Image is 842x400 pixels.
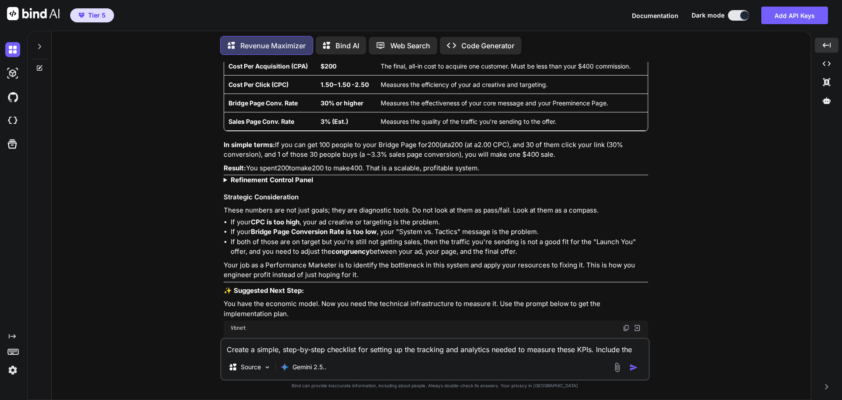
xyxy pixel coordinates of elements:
[332,247,370,256] strong: congruency
[295,164,301,172] mi: m
[447,141,451,149] mi: a
[333,81,338,88] mo: −
[224,140,648,160] p: If you can get 100 people to your Bridge Page for 2.00 CPC), and 30 of them click your link (30% ...
[277,164,289,172] mn: 200
[241,363,261,371] p: Source
[445,141,447,149] mi: t
[231,227,648,237] li: If your , your "System vs. Tactics" message is the problem.
[321,81,369,88] strong: 2.50
[376,94,648,112] td: Measures the effectiveness of your core message and your Preeminence Page.
[224,141,275,149] strong: In simple terms:
[304,164,308,172] mi: k
[5,363,20,378] img: settings
[321,81,333,88] mn: 1.50
[224,286,304,295] strong: ✨ Suggested Next Step:
[5,113,20,128] img: cloudideIcon
[231,176,313,184] strong: Refinement Control Panel
[251,227,377,236] strong: Bridge Page Conversion Rate is too low
[220,382,650,389] p: Bind can provide inaccurate information, including about people. Always double-check its answers....
[280,363,289,371] img: Gemini 2.5 Pro
[224,175,648,185] summary: Refinement Control Panel
[5,90,20,105] img: githubDark
[228,81,289,88] strong: Cost Per Click (CPC)
[231,237,648,257] li: If both of those are on target but you're still not getting sales, then the traffic you're sendin...
[338,81,355,88] annotation: 1.50 -
[228,99,298,107] strong: Bridge Page Conv. Rate
[5,66,20,81] img: darkAi-studio
[78,13,85,18] img: premium
[633,324,641,332] img: Open in Browser
[321,118,348,125] strong: 3% (Est.)
[632,11,678,20] button: Documentation
[231,217,648,227] li: If your , your ad creative or targeting is the problem.
[231,324,246,332] span: Vbnet
[376,57,648,75] td: The final, all-in cost to acquire one customer. Must be less than your $400 commission.
[7,7,60,20] img: Bind AI
[224,260,648,280] p: Your job as a Performance Marketer is to identify the bottleneck in this system and apply your re...
[335,40,359,51] p: Bind AI
[623,324,630,332] img: copy
[761,7,828,24] button: Add API Keys
[439,141,442,149] mo: (
[629,363,638,372] img: icon
[428,141,439,149] mn: 200
[321,62,336,70] strong: $200
[321,99,364,107] strong: 30% or higher
[251,218,300,226] strong: CPC is too high
[376,75,648,94] td: Measures the efficiency of your ad creative and targeting.
[308,164,312,172] mi: e
[224,163,648,173] p: You spent 400. That is a scalable, profitable system.
[224,192,648,202] h3: Strategic Consideration
[289,164,291,172] mi: t
[461,40,514,51] p: Code Generator
[692,11,724,20] span: Dark mode
[293,363,326,371] p: Gemini 2.5..
[228,62,308,70] strong: Cost Per Acquisition (CPA)
[612,362,622,372] img: attachment
[264,364,271,371] img: Pick Models
[224,164,246,172] strong: Result:
[5,42,20,57] img: darkChat
[88,11,106,20] span: Tier 5
[312,164,350,172] annotation: 200 to make
[442,141,445,149] mi: a
[228,118,294,125] strong: Sales Page Conv. Rate
[240,40,306,51] p: Revenue Maximizer
[451,141,478,149] annotation: 200 (at a
[291,164,295,172] mi: o
[390,40,430,51] p: Web Search
[224,205,648,216] p: These numbers are not just goals; they are diagnostic tools. Do not look at them as pass/fail. Lo...
[70,8,114,22] button: premiumTier 5
[224,299,648,319] p: You have the economic model. Now you need the technical infrastructure to measure it. Use the pro...
[376,112,648,130] td: Measures the quality of the traffic you're sending to the offer.
[301,164,304,172] mi: a
[632,12,678,19] span: Documentation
